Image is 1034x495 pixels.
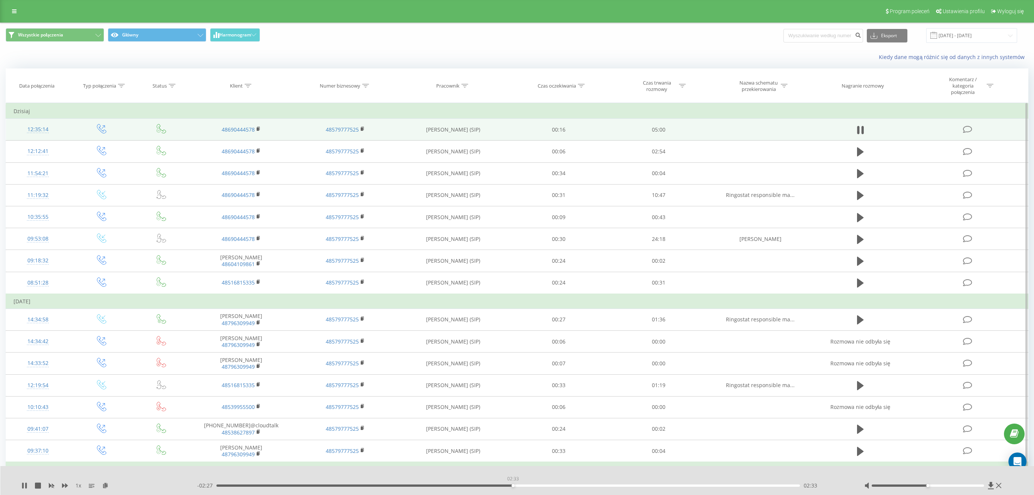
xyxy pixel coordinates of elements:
td: [PERSON_NAME] (SIP) [397,141,509,162]
button: Harmonogram [210,28,260,42]
div: 14:34:42 [14,334,62,349]
div: Open Intercom Messenger [1008,453,1026,471]
span: Rozmowa nie odbyła się [830,360,890,367]
div: 02:33 [506,474,520,484]
span: Rozmowa nie odbyła się [830,403,890,410]
span: Wyloguj się [997,8,1024,14]
td: 00:30 [509,228,609,250]
div: Czas trwania rozmowy [637,80,677,92]
a: 48516815335 [222,381,255,389]
div: Typ połączenia [83,83,116,89]
td: [PERSON_NAME] [709,228,812,250]
td: 00:27 [509,309,609,330]
a: 48539955500 [222,403,255,410]
td: [PERSON_NAME] [189,353,293,374]
td: 00:04 [609,162,709,184]
a: 48579777525 [326,360,359,367]
span: 02:33 [804,482,817,489]
td: 02:54 [609,141,709,162]
a: 48796309949 [222,341,255,348]
td: 00:06 [509,141,609,162]
span: Ustawienia profilu [943,8,985,14]
td: [PERSON_NAME] [189,309,293,330]
span: - 02:27 [197,482,216,489]
a: 48579777525 [326,191,359,198]
a: 48579777525 [326,316,359,323]
a: 48690444578 [222,213,255,221]
div: 11:19:32 [14,188,62,203]
td: [PERSON_NAME] (SIP) [397,331,509,353]
div: Nazwa schematu przekierowania [739,80,779,92]
td: 05:00 [609,119,709,141]
a: 48579777525 [326,425,359,432]
td: 00:00 [609,396,709,418]
span: Ringostat responsible ma... [726,381,795,389]
div: Pracownik [436,83,460,89]
a: 48796309949 [222,451,255,458]
td: 10:47 [609,184,709,206]
td: [PERSON_NAME] (SIP) [397,228,509,250]
div: 12:35:14 [14,122,62,137]
td: 24:18 [609,228,709,250]
td: 00:34 [509,162,609,184]
div: 09:41:07 [14,422,62,436]
td: 00:31 [509,184,609,206]
div: 14:33:52 [14,356,62,371]
span: Ringostat responsible ma... [726,191,795,198]
td: [PERSON_NAME] (SIP) [397,162,509,184]
span: Program poleceń [890,8,930,14]
td: 00:02 [609,418,709,440]
td: [PERSON_NAME] (SIP) [397,272,509,294]
a: 48579777525 [326,148,359,155]
a: 48690444578 [222,235,255,242]
td: 00:33 [509,374,609,396]
a: 48690444578 [222,170,255,177]
span: Harmonogram [219,32,251,38]
td: 00:06 [509,331,609,353]
a: 48604109861 [222,260,255,268]
a: 48579777525 [326,257,359,264]
a: 48579777525 [326,170,359,177]
td: 00:04 [609,440,709,462]
td: 00:24 [509,250,609,272]
td: [PERSON_NAME] [189,440,293,462]
td: [PERSON_NAME] (SIP) [397,440,509,462]
td: 00:24 [509,418,609,440]
input: Wyszukiwanie według numeru [783,29,863,42]
td: [PERSON_NAME] (SIP) [397,119,509,141]
a: 48579777525 [326,381,359,389]
td: [PERSON_NAME] [189,331,293,353]
div: 12:12:41 [14,144,62,159]
span: 1 x [76,482,81,489]
div: Status [153,83,167,89]
td: 00:43 [609,206,709,228]
div: Klient [230,83,243,89]
div: 10:35:55 [14,210,62,224]
a: 48796309949 [222,319,255,327]
td: [PERSON_NAME] (SIP) [397,374,509,396]
a: 48690444578 [222,191,255,198]
td: [PERSON_NAME] (SIP) [397,418,509,440]
td: [PHONE_NUMBER]@cloudtalk [189,418,293,440]
a: 48579777525 [326,279,359,286]
div: 09:18:32 [14,253,62,268]
div: Accessibility label [512,484,515,487]
td: [PERSON_NAME] (SIP) [397,250,509,272]
td: 00:02 [609,250,709,272]
div: Accessibility label [926,484,929,487]
a: 48690444578 [222,148,255,155]
a: 48690444578 [222,126,255,133]
td: 00:24 [509,272,609,294]
div: 08:51:28 [14,276,62,290]
span: Ringostat responsible ma... [726,316,795,323]
div: Numer biznesowy [320,83,360,89]
td: 00:07 [509,353,609,374]
div: 09:53:08 [14,232,62,246]
td: 00:00 [609,353,709,374]
button: Eksport [867,29,907,42]
div: 11:54:21 [14,166,62,181]
div: Czas oczekiwania [538,83,576,89]
a: Kiedy dane mogą różnić się od danych z innych systemów [879,53,1028,61]
td: [DATE] [6,294,1028,309]
td: [PERSON_NAME] (SIP) [397,396,509,418]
